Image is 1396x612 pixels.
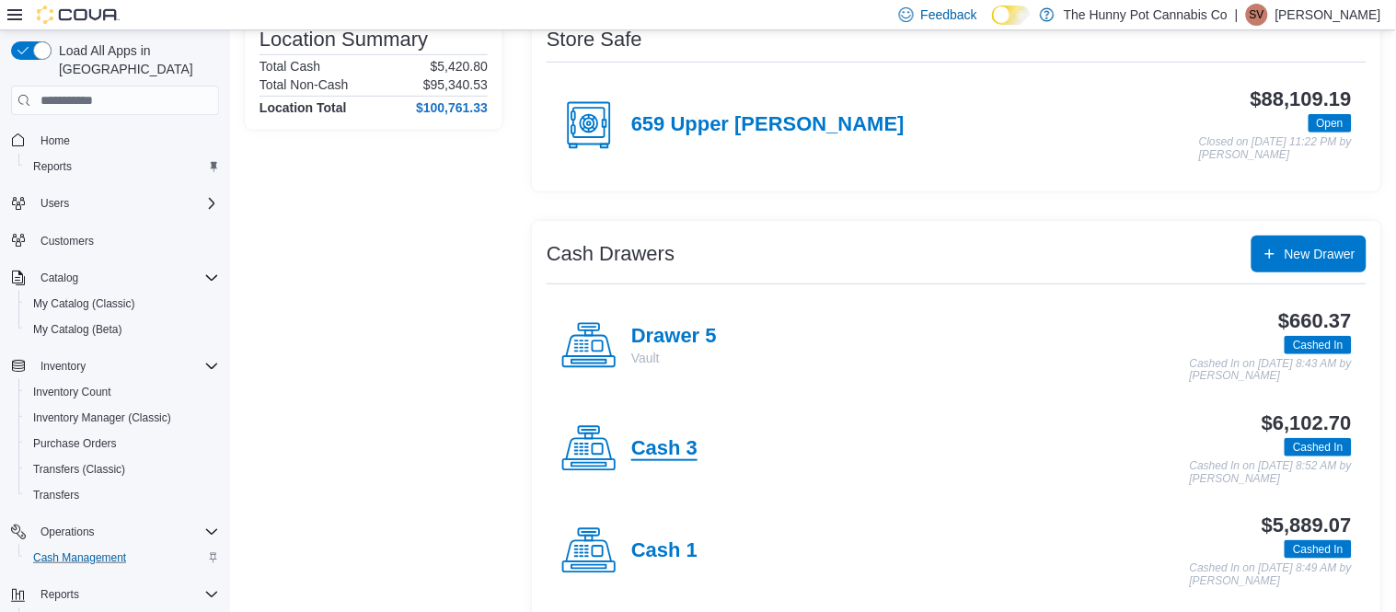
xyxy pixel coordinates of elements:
[1190,460,1352,485] p: Cashed In on [DATE] 8:52 AM by [PERSON_NAME]
[33,267,219,289] span: Catalog
[1309,114,1352,133] span: Open
[1190,358,1352,383] p: Cashed In on [DATE] 8:43 AM by [PERSON_NAME]
[33,488,79,502] span: Transfers
[33,267,86,289] button: Catalog
[1064,4,1228,26] p: The Hunny Pot Cannabis Co
[18,431,226,456] button: Purchase Orders
[33,128,219,151] span: Home
[26,381,119,403] a: Inventory Count
[631,539,698,563] h4: Cash 1
[40,234,94,248] span: Customers
[33,521,102,543] button: Operations
[52,41,219,78] span: Load All Apps in [GEOGRAPHIC_DATA]
[18,545,226,571] button: Cash Management
[26,547,133,569] a: Cash Management
[33,322,122,337] span: My Catalog (Beta)
[33,296,135,311] span: My Catalog (Classic)
[40,271,78,285] span: Catalog
[40,359,86,374] span: Inventory
[631,437,698,461] h4: Cash 3
[1279,310,1352,332] h3: $660.37
[33,583,219,606] span: Reports
[33,462,125,477] span: Transfers (Classic)
[260,77,349,92] h6: Total Non-Cash
[26,433,124,455] a: Purchase Orders
[33,230,101,252] a: Customers
[33,410,171,425] span: Inventory Manager (Classic)
[26,407,219,429] span: Inventory Manager (Classic)
[631,325,717,349] h4: Drawer 5
[40,196,69,211] span: Users
[631,113,905,137] h4: 659 Upper [PERSON_NAME]
[1275,4,1381,26] p: [PERSON_NAME]
[1293,337,1344,353] span: Cashed In
[33,385,111,399] span: Inventory Count
[992,6,1031,25] input: Dark Mode
[1250,4,1264,26] span: SV
[33,583,87,606] button: Reports
[26,547,219,569] span: Cash Management
[992,25,993,26] span: Dark Mode
[1199,136,1352,161] p: Closed on [DATE] 11:22 PM by [PERSON_NAME]
[1190,562,1352,587] p: Cashed In on [DATE] 8:49 AM by [PERSON_NAME]
[26,293,219,315] span: My Catalog (Classic)
[1285,245,1356,263] span: New Drawer
[431,59,488,74] p: $5,420.80
[4,126,226,153] button: Home
[33,192,76,214] button: Users
[26,318,130,341] a: My Catalog (Beta)
[26,318,219,341] span: My Catalog (Beta)
[33,192,219,214] span: Users
[260,29,428,51] h3: Location Summary
[4,582,226,607] button: Reports
[921,6,977,24] span: Feedback
[1317,115,1344,132] span: Open
[26,484,219,506] span: Transfers
[33,436,117,451] span: Purchase Orders
[37,6,120,24] img: Cova
[18,154,226,179] button: Reports
[33,355,219,377] span: Inventory
[18,317,226,342] button: My Catalog (Beta)
[18,482,226,508] button: Transfers
[4,227,226,254] button: Customers
[18,456,226,482] button: Transfers (Classic)
[1285,438,1352,456] span: Cashed In
[1285,336,1352,354] span: Cashed In
[26,156,219,178] span: Reports
[33,159,72,174] span: Reports
[1235,4,1239,26] p: |
[1252,236,1367,272] button: New Drawer
[4,353,226,379] button: Inventory
[33,229,219,252] span: Customers
[26,407,179,429] a: Inventory Manager (Classic)
[18,379,226,405] button: Inventory Count
[26,156,79,178] a: Reports
[1246,4,1268,26] div: Steve Vandermeulen
[40,525,95,539] span: Operations
[33,130,77,152] a: Home
[547,243,675,265] h3: Cash Drawers
[1293,439,1344,456] span: Cashed In
[26,458,133,480] a: Transfers (Classic)
[260,59,320,74] h6: Total Cash
[4,191,226,216] button: Users
[1285,540,1352,559] span: Cashed In
[1262,514,1352,537] h3: $5,889.07
[4,519,226,545] button: Operations
[33,521,219,543] span: Operations
[26,293,143,315] a: My Catalog (Classic)
[1293,541,1344,558] span: Cashed In
[26,433,219,455] span: Purchase Orders
[40,133,70,148] span: Home
[423,77,488,92] p: $95,340.53
[4,265,226,291] button: Catalog
[1262,412,1352,434] h3: $6,102.70
[26,458,219,480] span: Transfers (Classic)
[631,349,717,367] p: Vault
[18,405,226,431] button: Inventory Manager (Classic)
[26,484,87,506] a: Transfers
[26,381,219,403] span: Inventory Count
[33,355,93,377] button: Inventory
[260,100,347,115] h4: Location Total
